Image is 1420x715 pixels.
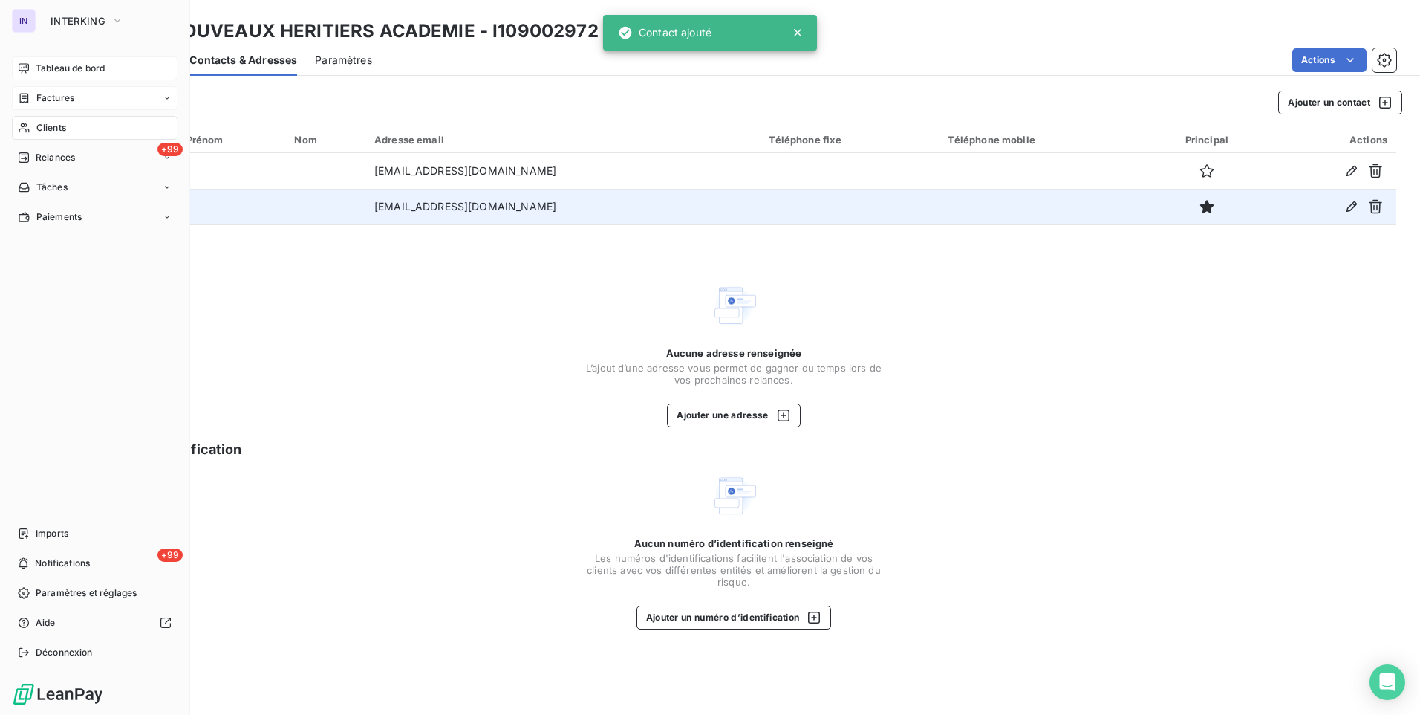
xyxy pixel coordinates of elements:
[36,151,75,164] span: Relances
[666,347,802,359] span: Aucune adresse renseignée
[186,134,277,146] div: Prénom
[36,121,66,135] span: Clients
[1278,91,1402,114] button: Ajouter un contact
[36,646,93,659] span: Déconnexion
[315,53,372,68] span: Paramètres
[36,62,105,75] span: Tableau de bord
[12,611,177,635] a: Aide
[12,522,177,546] a: Imports
[12,581,177,605] a: Paramètres et réglages
[1292,48,1367,72] button: Actions
[948,134,1137,146] div: Téléphone mobile
[12,205,177,229] a: Paiements
[36,586,137,600] span: Paramètres et réglages
[618,19,711,46] div: Contact ajouté
[12,682,104,706] img: Logo LeanPay
[1156,134,1259,146] div: Principal
[365,153,760,189] td: [EMAIL_ADDRESS][DOMAIN_NAME]
[374,134,751,146] div: Adresse email
[12,175,177,199] a: Tâches
[585,362,882,386] span: L’ajout d’une adresse vous permet de gagner du temps lors de vos prochaines relances.
[12,9,36,33] div: IN
[710,472,758,520] img: Empty state
[157,549,183,562] span: +99
[12,116,177,140] a: Clients
[667,404,800,427] button: Ajouter une adresse
[585,552,882,588] span: Les numéros d'identifications facilitent l'association de vos clients avec vos différentes entité...
[1276,134,1387,146] div: Actions
[710,282,758,329] img: Empty state
[51,15,105,27] span: INTERKING
[634,537,834,549] span: Aucun numéro d’identification renseigné
[36,181,68,194] span: Tâches
[36,527,68,540] span: Imports
[769,134,930,146] div: Téléphone fixe
[36,210,82,224] span: Paiements
[36,616,56,630] span: Aide
[365,189,760,224] td: [EMAIL_ADDRESS][DOMAIN_NAME]
[12,146,177,169] a: +99Relances
[189,53,297,68] span: Contacts & Adresses
[636,606,832,630] button: Ajouter un numéro d’identification
[294,134,356,146] div: Nom
[131,18,599,45] h3: LES NOUVEAUX HERITIERS ACADEMIE - I109002972
[12,56,177,80] a: Tableau de bord
[36,91,74,105] span: Factures
[12,86,177,110] a: Factures
[1369,664,1405,700] div: Open Intercom Messenger
[157,143,183,156] span: +99
[35,557,90,570] span: Notifications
